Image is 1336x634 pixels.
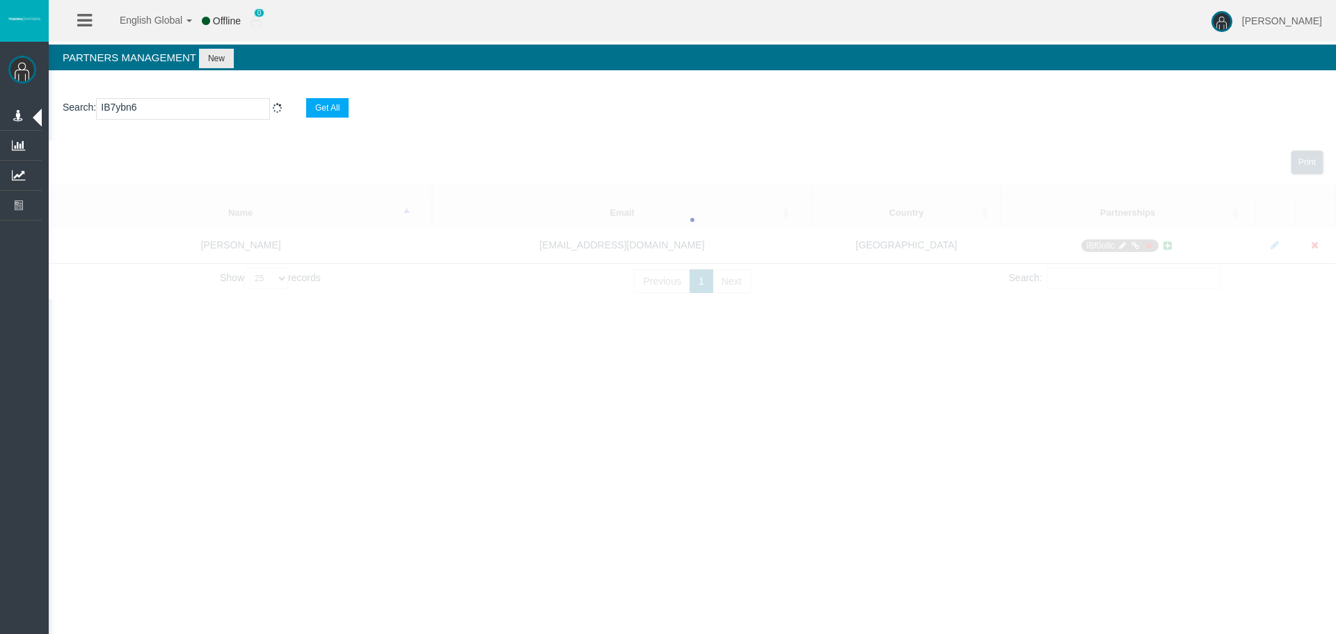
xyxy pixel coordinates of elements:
[199,49,234,68] button: New
[102,15,182,26] span: English Global
[1211,11,1232,32] img: user-image
[306,98,349,118] button: Get All
[250,15,262,29] img: user_small.png
[63,100,93,116] label: Search
[213,15,241,26] span: Offline
[63,51,196,63] span: Partners Management
[63,98,1322,120] p: :
[7,16,42,22] img: logo.svg
[1242,15,1322,26] span: [PERSON_NAME]
[254,8,265,17] span: 0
